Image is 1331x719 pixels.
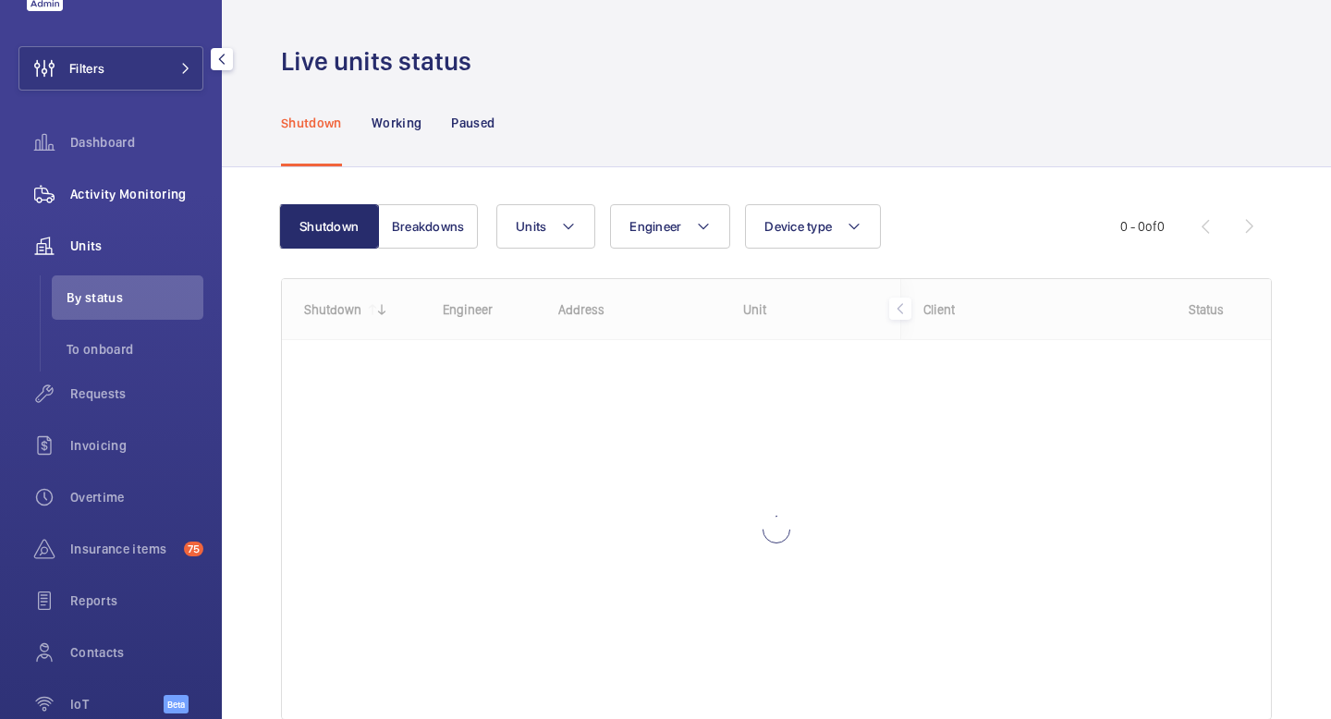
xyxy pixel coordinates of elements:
span: Filters [69,59,104,78]
span: Requests [70,384,203,403]
span: Engineer [629,219,681,234]
span: Insurance items [70,540,177,558]
button: Device type [745,204,881,249]
p: Paused [451,114,495,132]
span: Units [70,237,203,255]
span: By status [67,288,203,307]
span: Device type [764,219,832,234]
button: Shutdown [279,204,379,249]
span: Activity Monitoring [70,185,203,203]
button: Units [496,204,595,249]
span: Overtime [70,488,203,506]
p: Working [372,114,421,132]
span: Contacts [70,643,203,662]
span: Units [516,219,546,234]
span: of [1145,219,1157,234]
span: 75 [184,542,203,556]
p: Shutdown [281,114,342,132]
span: Beta [164,695,189,713]
button: Filters [18,46,203,91]
button: Breakdowns [378,204,478,249]
span: Dashboard [70,133,203,152]
h1: Live units status [281,44,482,79]
span: IoT [70,695,164,713]
span: To onboard [67,340,203,359]
span: Invoicing [70,436,203,455]
button: Engineer [610,204,730,249]
span: 0 - 0 0 [1120,220,1165,233]
span: Reports [70,591,203,610]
